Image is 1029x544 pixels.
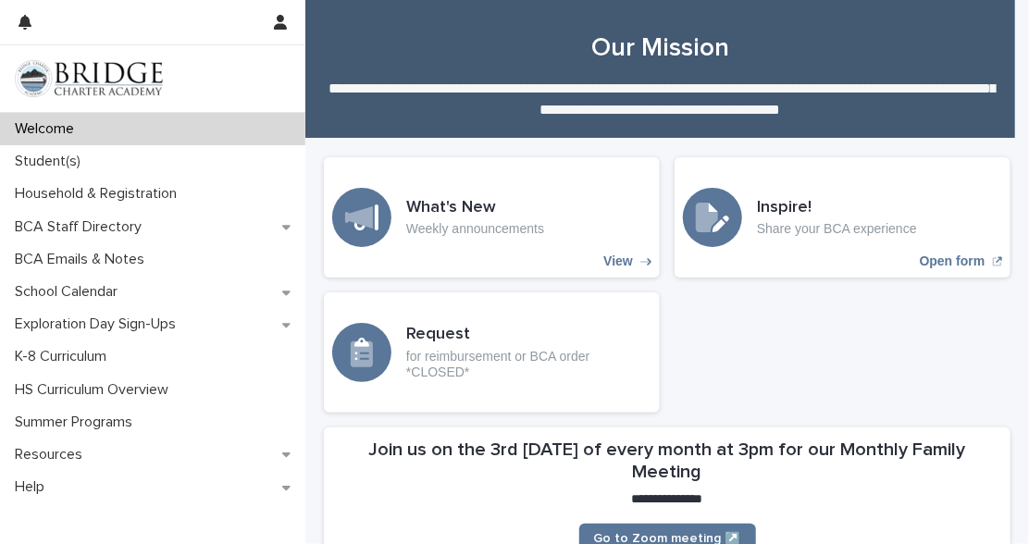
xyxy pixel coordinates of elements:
h3: Request [406,325,651,345]
a: View [324,157,660,278]
a: Open form [675,157,1010,278]
p: Open form [920,253,986,269]
p: Help [7,478,59,496]
p: for reimbursement or BCA order *CLOSED* [406,349,651,380]
h2: Join us on the 3rd [DATE] of every month at 3pm for our Monthly Family Meeting [335,439,999,483]
h1: Our Mission [324,33,997,65]
p: Share your BCA experience [757,221,917,237]
p: Welcome [7,120,89,138]
p: BCA Emails & Notes [7,251,159,268]
p: K-8 Curriculum [7,348,121,365]
p: Resources [7,446,97,464]
p: View [603,253,633,269]
p: Weekly announcements [406,221,544,237]
p: School Calendar [7,283,132,301]
p: BCA Staff Directory [7,218,156,236]
p: Exploration Day Sign-Ups [7,315,191,333]
p: Summer Programs [7,414,147,431]
p: Student(s) [7,153,95,170]
p: Household & Registration [7,185,192,203]
h3: Inspire! [757,198,917,218]
p: HS Curriculum Overview [7,381,183,399]
img: V1C1m3IdTEidaUdm9Hs0 [15,60,163,97]
h3: What's New [406,198,544,218]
